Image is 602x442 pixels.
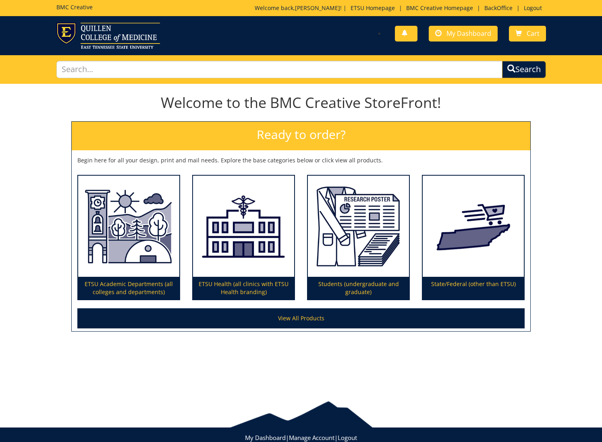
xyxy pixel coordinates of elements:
img: Students (undergraduate and graduate) [308,176,409,277]
p: ETSU Academic Departments (all colleges and departments) [78,277,179,299]
a: [PERSON_NAME] [295,4,340,12]
p: State/Federal (other than ETSU) [423,277,524,299]
p: ETSU Health (all clinics with ETSU Health branding) [193,277,294,299]
a: State/Federal (other than ETSU) [423,176,524,300]
a: BackOffice [480,4,517,12]
button: Search [502,61,546,78]
img: State/Federal (other than ETSU) [423,176,524,277]
a: Logout [520,4,546,12]
h2: Ready to order? [72,122,530,150]
a: ETSU Homepage [347,4,399,12]
a: Manage Account [289,434,334,442]
h5: BMC Creative [56,4,93,10]
a: BMC Creative Homepage [402,4,477,12]
a: Cart [509,26,546,42]
a: View All Products [77,308,525,328]
a: ETSU Academic Departments (all colleges and departments) [78,176,179,300]
a: Logout [338,434,357,442]
p: Welcome back, ! | | | | [255,4,546,12]
a: My Dashboard [245,434,286,442]
a: Students (undergraduate and graduate) [308,176,409,300]
img: ETSU Academic Departments (all colleges and departments) [78,176,179,277]
p: Begin here for all your design, print and mail needs. Explore the base categories below or click ... [77,156,525,164]
input: Search... [56,61,502,78]
a: ETSU Health (all clinics with ETSU Health branding) [193,176,294,300]
img: ETSU Health (all clinics with ETSU Health branding) [193,176,294,277]
p: Students (undergraduate and graduate) [308,277,409,299]
a: My Dashboard [429,26,498,42]
h1: Welcome to the BMC Creative StoreFront! [71,95,531,111]
span: Cart [527,29,540,38]
img: ETSU logo [56,23,160,49]
span: My Dashboard [446,29,491,38]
